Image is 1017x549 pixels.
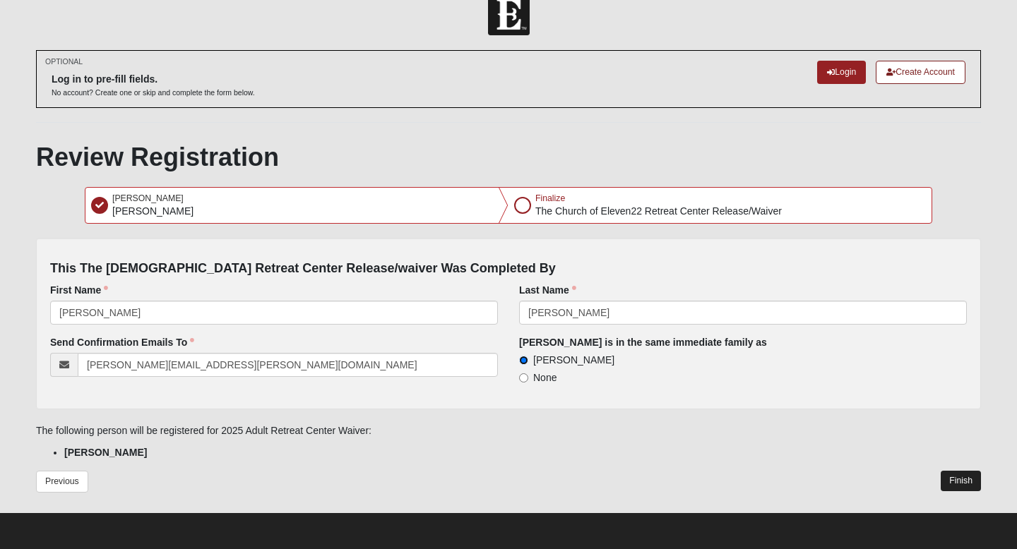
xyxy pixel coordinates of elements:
[941,471,981,491] button: Finish
[519,283,576,297] label: Last Name
[876,61,965,84] a: Create Account
[112,193,184,203] span: [PERSON_NAME]
[817,61,866,84] a: Login
[533,372,557,383] span: None
[519,373,528,382] input: None
[50,261,967,277] h4: This The [DEMOGRAPHIC_DATA] Retreat Center Release/waiver Was Completed By
[52,73,255,85] h6: Log in to pre-fill fields.
[112,204,194,219] p: [PERSON_NAME]
[519,356,528,365] input: [PERSON_NAME]
[36,471,88,493] button: Previous
[533,354,614,366] span: [PERSON_NAME]
[45,56,83,67] small: OPTIONAL
[36,423,981,438] p: The following person will be registered for 2025 Adult Retreat Center Waiver:
[36,142,981,172] h1: Review Registration
[50,335,194,349] label: Send Confirmation Emails To
[64,447,147,458] strong: [PERSON_NAME]
[519,335,767,349] label: [PERSON_NAME] is in the same immediate family as
[535,204,782,219] p: The Church of Eleven22 Retreat Center Release/Waiver
[535,193,565,203] span: Finalize
[50,283,108,297] label: First Name
[52,88,255,98] p: No account? Create one or skip and complete the form below.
